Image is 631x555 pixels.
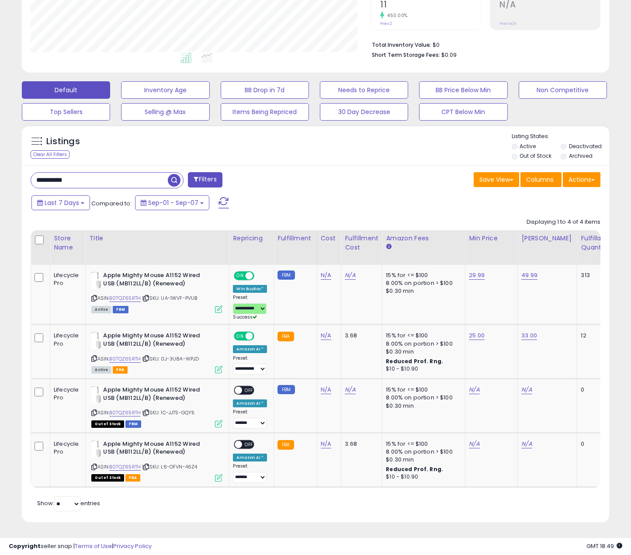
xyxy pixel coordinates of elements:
[419,81,507,99] button: BB Price Below Min
[54,234,82,252] div: Store Name
[233,314,257,320] span: Success
[91,440,101,458] img: 31+Wp9DPQ9L._SL40_.jpg
[520,142,536,150] label: Active
[91,420,124,428] span: All listings that are currently out of stock and unavailable for purchase on Amazon
[233,285,267,293] div: Win BuyBox *
[221,103,309,121] button: Items Being Repriced
[321,271,331,280] a: N/A
[441,51,457,59] span: $0.09
[37,499,100,507] span: Show: entries
[91,332,101,349] img: 31+Wp9DPQ9L._SL40_.jpg
[221,81,309,99] button: BB Drop in 7d
[386,234,461,243] div: Amazon Fees
[233,454,267,461] div: Amazon AI *
[469,271,485,280] a: 29.99
[526,175,554,184] span: Columns
[125,420,141,428] span: FBM
[386,394,458,402] div: 8.00% on portion > $100
[386,365,458,373] div: $10 - $10.90
[113,306,128,313] span: FBM
[109,355,141,363] a: B07QZ65RTH
[103,386,209,404] b: Apple Mighty Mouse A1152 Wired USB (MB112LL/B) (Renewed)
[233,295,267,320] div: Preset:
[321,234,338,243] div: Cost
[386,465,443,473] b: Reduced Prof. Rng.
[135,195,209,210] button: Sep-01 - Sep-07
[253,272,267,280] span: OFF
[31,195,90,210] button: Last 7 Days
[386,402,458,410] div: $0.30 min
[581,386,608,394] div: 0
[521,331,537,340] a: 33.00
[569,152,593,160] label: Archived
[581,332,608,340] div: 12
[386,271,458,279] div: 15% for <= $100
[469,234,514,243] div: Min Price
[121,103,209,121] button: Selling @ Max
[321,331,331,340] a: N/A
[103,440,209,458] b: Apple Mighty Mouse A1152 Wired USB (MB112LL/B) (Renewed)
[386,279,458,287] div: 8.00% on portion > $100
[91,440,222,481] div: ASIN:
[521,440,532,448] a: N/A
[113,542,152,550] a: Privacy Policy
[520,172,562,187] button: Columns
[54,440,79,456] div: Lifecycle Pro
[469,385,479,394] a: N/A
[277,440,294,450] small: FBA
[22,81,110,99] button: Default
[519,81,607,99] button: Non Competitive
[521,234,573,243] div: [PERSON_NAME]
[142,463,197,470] span: | SKU: L6-OFVN-46Z4
[75,542,112,550] a: Terms of Use
[54,386,79,402] div: Lifecycle Pro
[121,81,209,99] button: Inventory Age
[142,409,194,416] span: | SKU: 1C-JJT5-GQY5
[499,21,517,26] small: Prev: N/A
[386,440,458,448] div: 15% for <= $100
[345,385,355,394] a: N/A
[321,440,331,448] a: N/A
[233,345,267,353] div: Amazon AI *
[253,333,267,340] span: OFF
[91,366,111,374] span: All listings currently available for purchase on Amazon
[345,234,378,252] div: Fulfillment Cost
[91,332,222,372] div: ASIN:
[386,287,458,295] div: $0.30 min
[45,198,79,207] span: Last 7 Days
[386,473,458,481] div: $10 - $10.90
[109,295,141,302] a: B07QZ65RTH
[469,440,479,448] a: N/A
[372,51,440,59] b: Short Term Storage Fees:
[91,271,222,312] div: ASIN:
[345,440,375,448] div: 3.68
[527,218,600,226] div: Displaying 1 to 4 of 4 items
[31,150,69,159] div: Clear All Filters
[91,386,222,427] div: ASIN:
[277,332,294,341] small: FBA
[384,12,408,19] small: 450.00%
[22,103,110,121] button: Top Sellers
[386,348,458,356] div: $0.30 min
[91,306,111,313] span: All listings currently available for purchase on Amazon
[386,340,458,348] div: 8.00% on portion > $100
[243,387,257,394] span: OFF
[233,355,267,375] div: Preset:
[277,271,295,280] small: FBM
[148,198,198,207] span: Sep-01 - Sep-07
[521,385,532,394] a: N/A
[520,152,551,160] label: Out of Stock
[386,448,458,456] div: 8.00% on portion > $100
[386,386,458,394] div: 15% for <= $100
[113,366,128,374] span: FBA
[142,295,197,302] span: | SKU: UA-1WVF-PVUB
[380,21,392,26] small: Prev: 2
[109,463,141,471] a: B07QZ65RTH
[320,103,408,121] button: 30 Day Decrease
[9,542,152,551] div: seller snap | |
[512,132,609,141] p: Listing States:
[474,172,519,187] button: Save View
[469,331,485,340] a: 25.00
[569,142,602,150] label: Deactivated
[581,234,611,252] div: Fulfillable Quantity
